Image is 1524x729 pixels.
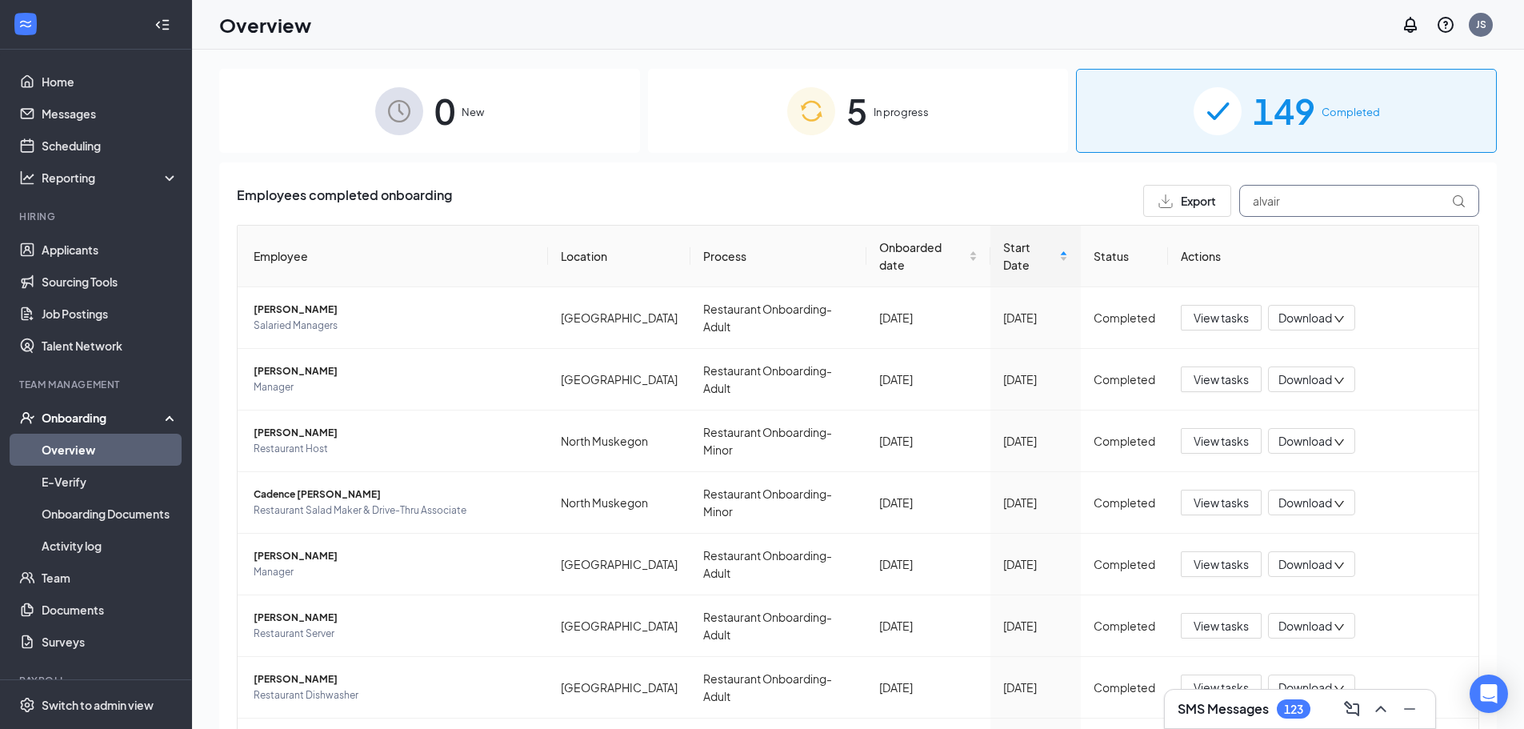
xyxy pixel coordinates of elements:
[1181,675,1262,700] button: View tasks
[548,472,690,534] td: North Muskegon
[1278,371,1332,388] span: Download
[1181,367,1262,392] button: View tasks
[1278,310,1332,326] span: Download
[1003,494,1068,511] div: [DATE]
[42,170,179,186] div: Reporting
[254,302,535,318] span: [PERSON_NAME]
[254,564,535,580] span: Manager
[42,498,178,530] a: Onboarding Documents
[1003,617,1068,635] div: [DATE]
[1397,696,1422,722] button: Minimize
[1194,494,1249,511] span: View tasks
[879,494,978,511] div: [DATE]
[1003,679,1068,696] div: [DATE]
[548,411,690,472] td: North Muskegon
[548,657,690,719] td: [GEOGRAPHIC_DATA]
[1470,675,1508,713] div: Open Intercom Messenger
[879,617,978,635] div: [DATE]
[548,226,690,287] th: Location
[1094,432,1155,450] div: Completed
[690,349,866,411] td: Restaurant Onboarding-Adult
[1400,699,1419,719] svg: Minimize
[1368,696,1394,722] button: ChevronUp
[1284,703,1303,716] div: 123
[42,466,178,498] a: E-Verify
[1334,375,1345,387] span: down
[154,17,170,33] svg: Collapse
[1094,309,1155,326] div: Completed
[1003,432,1068,450] div: [DATE]
[690,534,866,595] td: Restaurant Onboarding-Adult
[1181,613,1262,639] button: View tasks
[846,83,867,138] span: 5
[1476,18,1486,31] div: JS
[879,309,978,326] div: [DATE]
[690,657,866,719] td: Restaurant Onboarding-Adult
[548,349,690,411] td: [GEOGRAPHIC_DATA]
[42,98,178,130] a: Messages
[42,234,178,266] a: Applicants
[1003,555,1068,573] div: [DATE]
[238,226,548,287] th: Employee
[879,679,978,696] div: [DATE]
[866,226,991,287] th: Onboarded date
[254,671,535,687] span: [PERSON_NAME]
[1094,679,1155,696] div: Completed
[548,287,690,349] td: [GEOGRAPHIC_DATA]
[219,11,311,38] h1: Overview
[879,238,966,274] span: Onboarded date
[254,610,535,626] span: [PERSON_NAME]
[254,425,535,441] span: [PERSON_NAME]
[1194,371,1249,388] span: View tasks
[254,379,535,395] span: Manager
[548,534,690,595] td: [GEOGRAPHIC_DATA]
[1401,15,1420,34] svg: Notifications
[237,185,452,217] span: Employees completed onboarding
[1094,371,1155,388] div: Completed
[1094,555,1155,573] div: Completed
[254,548,535,564] span: [PERSON_NAME]
[879,371,978,388] div: [DATE]
[1194,432,1249,450] span: View tasks
[254,441,535,457] span: Restaurant Host
[1322,104,1380,120] span: Completed
[254,363,535,379] span: [PERSON_NAME]
[1094,494,1155,511] div: Completed
[1334,314,1345,325] span: down
[1436,15,1455,34] svg: QuestionInfo
[434,83,455,138] span: 0
[254,318,535,334] span: Salaried Managers
[254,687,535,703] span: Restaurant Dishwasher
[1339,696,1365,722] button: ComposeMessage
[879,555,978,573] div: [DATE]
[1181,428,1262,454] button: View tasks
[42,298,178,330] a: Job Postings
[1371,699,1390,719] svg: ChevronUp
[1003,309,1068,326] div: [DATE]
[1181,490,1262,515] button: View tasks
[690,411,866,472] td: Restaurant Onboarding-Minor
[19,410,35,426] svg: UserCheck
[1168,226,1478,287] th: Actions
[42,594,178,626] a: Documents
[254,487,535,503] span: Cadence [PERSON_NAME]
[42,626,178,658] a: Surveys
[1094,617,1155,635] div: Completed
[690,287,866,349] td: Restaurant Onboarding-Adult
[42,130,178,162] a: Scheduling
[42,66,178,98] a: Home
[1194,617,1249,635] span: View tasks
[1194,679,1249,696] span: View tasks
[1278,618,1332,635] span: Download
[1003,238,1056,274] span: Start Date
[19,210,175,223] div: Hiring
[462,104,484,120] span: New
[1181,551,1262,577] button: View tasks
[1334,683,1345,695] span: down
[42,410,165,426] div: Onboarding
[548,595,690,657] td: [GEOGRAPHIC_DATA]
[1334,437,1345,448] span: down
[1278,495,1332,511] span: Download
[1253,83,1315,138] span: 149
[1278,433,1332,450] span: Download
